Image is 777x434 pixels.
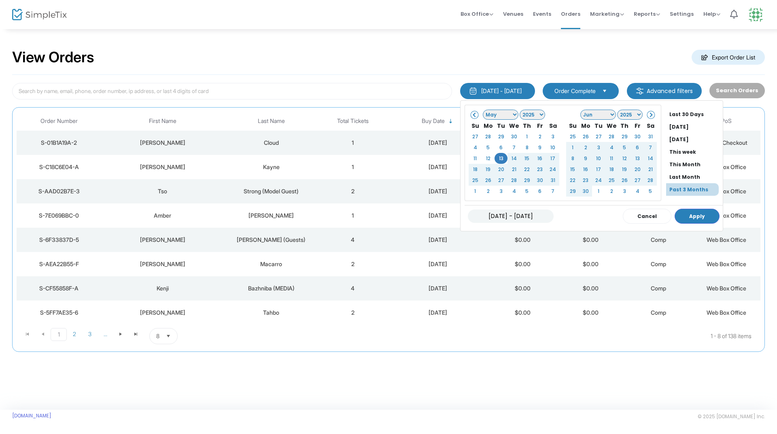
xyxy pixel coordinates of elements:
div: S-5FF7AE35-6 [19,309,100,317]
td: 10 [546,142,559,153]
img: filter [636,87,644,95]
span: Public Checkout [705,139,747,146]
span: Sortable [448,118,454,125]
td: $0.00 [556,301,624,325]
td: 18 [469,164,482,175]
td: 28 [644,175,657,186]
td: 1 [319,155,387,179]
td: 1 [319,203,387,228]
td: 28 [507,175,520,186]
td: 9 [533,142,546,153]
span: Help [703,10,720,18]
button: Select [599,87,610,95]
span: Order Complete [554,87,596,95]
td: 4 [631,186,644,197]
span: © 2025 [DOMAIN_NAME] Inc. [698,413,765,420]
div: Macarro [226,260,317,268]
div: Joseph [104,139,222,147]
td: 13 [495,153,507,164]
div: 8/11/2025 [389,187,487,195]
span: Web Box Office [707,309,746,316]
td: 2 [482,186,495,197]
span: Go to the next page [117,331,124,337]
td: 23 [533,164,546,175]
span: Orders [561,4,580,24]
td: $0.00 [489,228,557,252]
input: Search by name, email, phone, order number, ip address, or last 4 digits of card [12,83,452,100]
div: Tasha [104,309,222,317]
td: 14 [507,153,520,164]
td: 1 [566,142,579,153]
m-button: Advanced filters [627,83,702,99]
td: $0.00 [489,252,557,276]
td: 24 [546,164,559,175]
td: 7 [507,142,520,153]
span: Web Box Office [707,163,746,170]
button: Apply [675,209,720,224]
div: Bazhniba (MEDIA) [226,284,317,292]
li: [DATE] [666,121,723,133]
button: [DATE] - [DATE] [460,83,535,99]
div: Amber [104,212,222,220]
td: 1 [319,131,387,155]
td: $0.00 [556,252,624,276]
td: 12 [618,153,631,164]
div: DeLuca [226,212,317,220]
div: 8/11/2025 [389,212,487,220]
td: 15 [520,153,533,164]
td: 30 [631,131,644,142]
div: Holly [104,260,222,268]
th: Th [520,120,533,131]
li: This Month [666,158,723,171]
td: 19 [482,164,495,175]
td: 29 [495,131,507,142]
td: 21 [644,164,657,175]
span: Order Number [40,118,78,125]
td: 25 [605,175,618,186]
div: Cloud [226,139,317,147]
span: Page 2 [67,328,82,340]
td: 29 [618,131,631,142]
td: 25 [566,131,579,142]
td: 8 [566,153,579,164]
td: 30 [579,186,592,197]
h2: View Orders [12,49,94,66]
td: 4 [469,142,482,153]
button: Select [163,328,174,344]
td: 29 [520,175,533,186]
li: Past 3 Months [666,183,719,196]
td: 6 [631,142,644,153]
td: 17 [546,153,559,164]
td: 4 [507,186,520,197]
td: 6 [495,142,507,153]
td: $0.00 [556,228,624,252]
td: 31 [546,175,559,186]
span: Venues [503,4,523,24]
th: Th [618,120,631,131]
td: 16 [533,153,546,164]
span: Comp [651,260,666,267]
td: 5 [482,142,495,153]
img: monthly [469,87,477,95]
span: Page 4 [98,328,113,340]
div: Kayne [226,163,317,171]
td: 2 [319,301,387,325]
span: PoS [721,118,732,125]
li: Past 12 Months [666,196,723,208]
td: 23 [579,175,592,186]
td: 22 [520,164,533,175]
td: 28 [605,131,618,142]
th: Mo [482,120,495,131]
span: Go to the next page [113,328,128,340]
td: 8 [520,142,533,153]
kendo-pager-info: 1 - 8 of 138 items [258,328,752,344]
td: 6 [533,186,546,197]
th: Su [566,120,579,131]
li: [DATE] [666,133,723,146]
span: Last Name [258,118,285,125]
div: S-7E069BBC-0 [19,212,100,220]
span: Web Box Office [707,285,746,292]
span: Buy Date [422,118,445,125]
span: Web Box Office [707,212,746,219]
td: 7 [644,142,657,153]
